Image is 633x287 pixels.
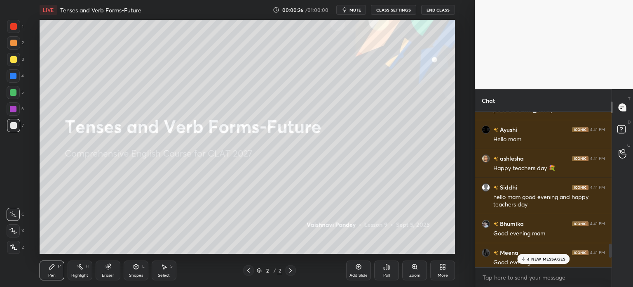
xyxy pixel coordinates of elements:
[170,264,173,268] div: S
[7,119,24,132] div: 7
[371,5,416,15] button: CLASS SETTINGS
[572,221,588,226] img: iconic-dark.1390631f.png
[7,20,23,33] div: 1
[493,128,498,132] img: no-rating-badge.077c3623.svg
[527,256,565,261] p: 4 NEW MESSAGES
[482,249,490,257] img: 39eed9b293154ec481c5576952b61f33.jpg
[627,142,631,148] p: G
[7,53,24,66] div: 3
[628,119,631,125] p: D
[493,164,605,173] div: Happy teachers day 💐
[71,273,88,278] div: Highlight
[498,125,517,134] h6: Ayushi
[7,102,24,116] div: 6
[590,250,605,255] div: 4:41 PM
[482,126,490,134] img: 23bd3100f97241238e9cd5577f1b7dfd.jpg
[493,157,498,161] img: no-rating-badge.077c3623.svg
[60,6,141,14] h4: Tenses and Verb Forms-Future
[482,154,490,163] img: 2ca06ed6e4414d0f8f74cca3a6ef7293.jpg
[421,5,455,15] button: End Class
[273,268,276,273] div: /
[493,259,605,267] div: Good evening mam
[7,69,24,83] div: 4
[7,241,24,254] div: Z
[7,224,24,237] div: X
[493,185,498,190] img: no-rating-badge.077c3623.svg
[475,90,502,111] p: Chat
[493,193,605,209] div: hello mam good evening and happy teachers day
[498,183,517,192] h6: Siddhi
[572,250,588,255] img: iconic-dark.1390631f.png
[493,135,605,144] div: Hello mam
[498,219,524,228] h6: Bhumika
[383,273,390,278] div: Poll
[438,273,448,278] div: More
[102,273,114,278] div: Eraser
[498,154,524,163] h6: ashlesha
[263,268,272,273] div: 2
[58,264,61,268] div: P
[572,127,588,132] img: iconic-dark.1390631f.png
[590,185,605,190] div: 4:41 PM
[493,230,605,238] div: Good evening mam
[48,273,56,278] div: Pen
[572,185,588,190] img: iconic-dark.1390631f.png
[590,127,605,132] div: 4:41 PM
[493,222,498,226] img: no-rating-badge.077c3623.svg
[129,273,143,278] div: Shapes
[590,221,605,226] div: 4:41 PM
[7,36,24,50] div: 2
[590,156,605,161] div: 4:41 PM
[40,5,57,15] div: LIVE
[158,273,170,278] div: Select
[482,220,490,228] img: deb767a206204cabab3938f23f4052cc.jpg
[482,183,490,192] img: default.png
[86,264,89,268] div: H
[409,273,420,278] div: Zoom
[475,112,612,267] div: grid
[7,86,24,99] div: 5
[493,251,498,255] img: no-rating-badge.077c3623.svg
[628,96,631,102] p: T
[7,208,24,221] div: C
[142,264,145,268] div: L
[498,248,518,257] h6: Meena
[336,5,366,15] button: mute
[277,267,282,274] div: 2
[349,7,361,13] span: mute
[572,156,588,161] img: iconic-dark.1390631f.png
[349,273,368,278] div: Add Slide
